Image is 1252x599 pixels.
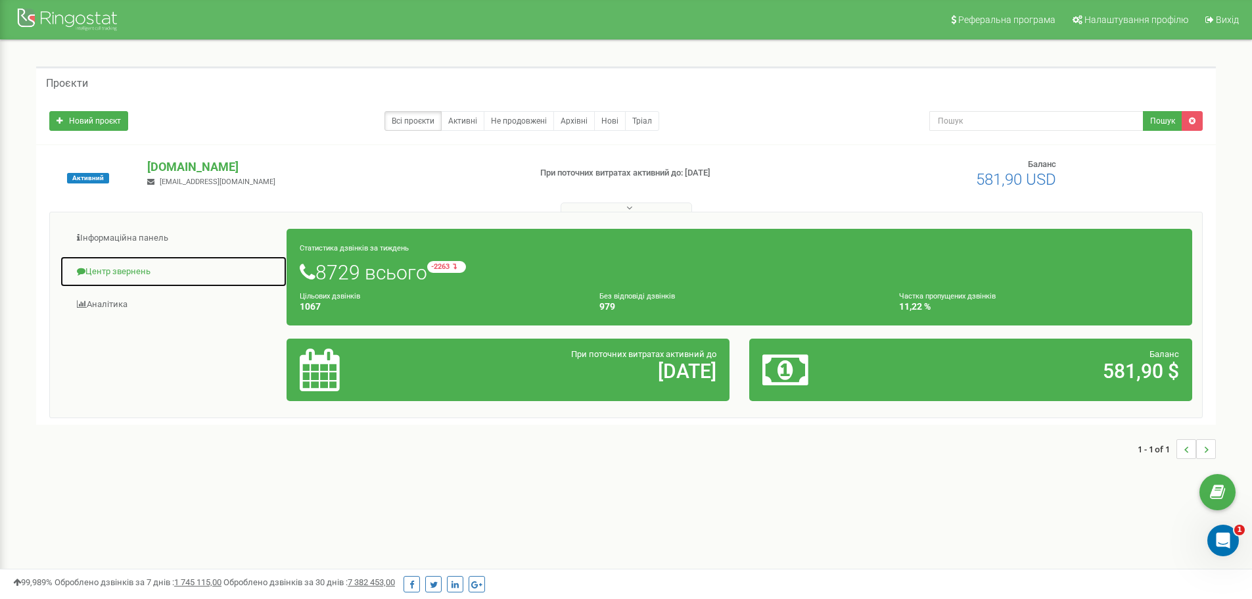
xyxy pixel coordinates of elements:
a: Архівні [553,111,595,131]
a: Всі проєкти [384,111,442,131]
a: Не продовжені [484,111,554,131]
span: 99,989% [13,577,53,587]
span: [EMAIL_ADDRESS][DOMAIN_NAME] [160,178,275,186]
p: При поточних витратах активний до: [DATE] [540,167,814,180]
span: Вихід [1216,14,1239,25]
span: 581,90 USD [976,170,1056,189]
a: Тріал [625,111,659,131]
span: 1 [1234,525,1245,535]
small: -2263 [427,261,466,273]
input: Пошук [929,111,1144,131]
small: Статистика дзвінків за тиждень [300,244,409,252]
h4: 11,22 % [899,302,1179,312]
h5: Проєкти [46,78,88,89]
h4: 979 [599,302,879,312]
span: Реферальна програма [958,14,1055,25]
u: 1 745 115,00 [174,577,221,587]
h1: 8729 всього [300,261,1179,283]
a: Нові [594,111,626,131]
small: Частка пропущених дзвінків [899,292,996,300]
a: Аналiтика [60,289,287,321]
u: 7 382 453,00 [348,577,395,587]
a: Центр звернень [60,256,287,288]
a: Активні [441,111,484,131]
nav: ... [1138,426,1216,472]
small: Без відповіді дзвінків [599,292,675,300]
span: При поточних витратах активний до [571,349,716,359]
a: Інформаційна панель [60,222,287,254]
a: Новий проєкт [49,111,128,131]
h4: 1067 [300,302,580,312]
h2: [DATE] [445,360,716,382]
span: Баланс [1028,159,1056,169]
p: [DOMAIN_NAME] [147,158,519,176]
span: Оброблено дзвінків за 30 днів : [223,577,395,587]
span: 1 - 1 of 1 [1138,439,1176,459]
iframe: Intercom live chat [1207,525,1239,556]
small: Цільових дзвінків [300,292,360,300]
button: Пошук [1143,111,1182,131]
span: Налаштування профілю [1084,14,1188,25]
span: Баланс [1149,349,1179,359]
span: Оброблено дзвінків за 7 днів : [55,577,221,587]
h2: 581,90 $ [908,360,1179,382]
span: Активний [67,173,109,183]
